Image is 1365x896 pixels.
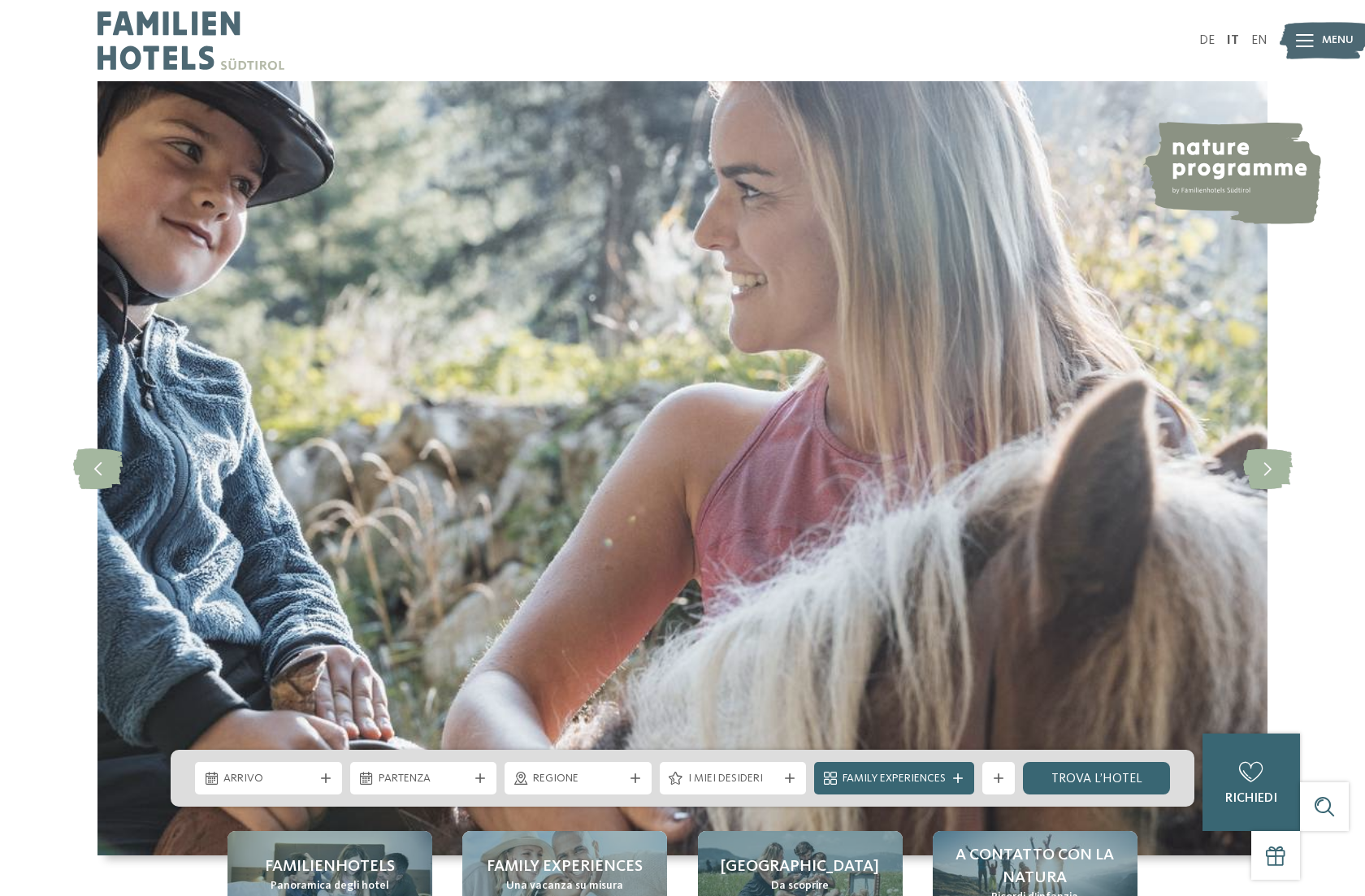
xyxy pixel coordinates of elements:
[1142,122,1321,224] img: nature programme by Familienhotels Südtirol
[1227,34,1239,47] a: IT
[1225,792,1277,805] span: richiedi
[1322,32,1354,49] span: Menu
[97,81,1267,855] img: Family hotel Alto Adige: the happy family places!
[379,771,469,787] span: Partenza
[688,771,778,787] span: I miei desideri
[265,855,395,878] span: Familienhotels
[1251,34,1267,47] a: EN
[271,878,389,894] span: Panoramica degli hotel
[487,855,643,878] span: Family experiences
[1202,734,1300,831] a: richiedi
[506,878,623,894] span: Una vacanza su misura
[533,771,623,787] span: Regione
[949,844,1121,890] span: A contatto con la natura
[721,855,879,878] span: [GEOGRAPHIC_DATA]
[771,878,829,894] span: Da scoprire
[1199,34,1215,47] a: DE
[1023,762,1170,794] a: trova l’hotel
[223,771,314,787] span: Arrivo
[843,771,946,787] span: Family Experiences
